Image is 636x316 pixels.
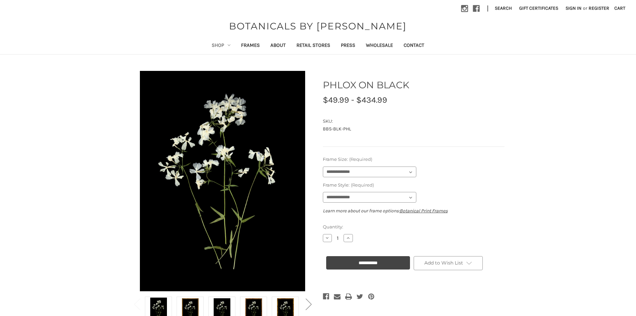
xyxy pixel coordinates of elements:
a: Botanical Print Frames [400,208,448,214]
h1: PHLOX ON BLACK [323,78,504,92]
img: Unframed [139,71,306,291]
a: Shop [206,38,236,54]
span: Cart [614,5,625,11]
a: Print [345,292,352,301]
p: Learn more about our frame options: [323,207,504,214]
label: Frame Style: [323,182,504,189]
a: Add to Wish List [414,256,483,270]
span: $49.99 - $434.99 [323,95,387,105]
button: Go to slide 2 of 2 [302,294,315,314]
dt: SKU: [323,118,503,125]
a: About [265,38,291,54]
label: Quantity: [323,224,504,230]
button: Go to slide 2 of 2 [130,294,144,314]
a: Contact [398,38,430,54]
a: Press [336,38,361,54]
dd: BBS-BLK-PHL [323,125,504,132]
small: (Required) [351,182,374,188]
li: | [484,3,491,14]
span: Add to Wish List [424,260,463,266]
a: BOTANICALS BY [PERSON_NAME] [226,19,410,33]
a: Retail Stores [291,38,336,54]
span: or [582,5,588,12]
label: Frame Size: [323,156,504,163]
a: Wholesale [361,38,398,54]
small: (Required) [349,156,372,162]
a: Frames [236,38,265,54]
